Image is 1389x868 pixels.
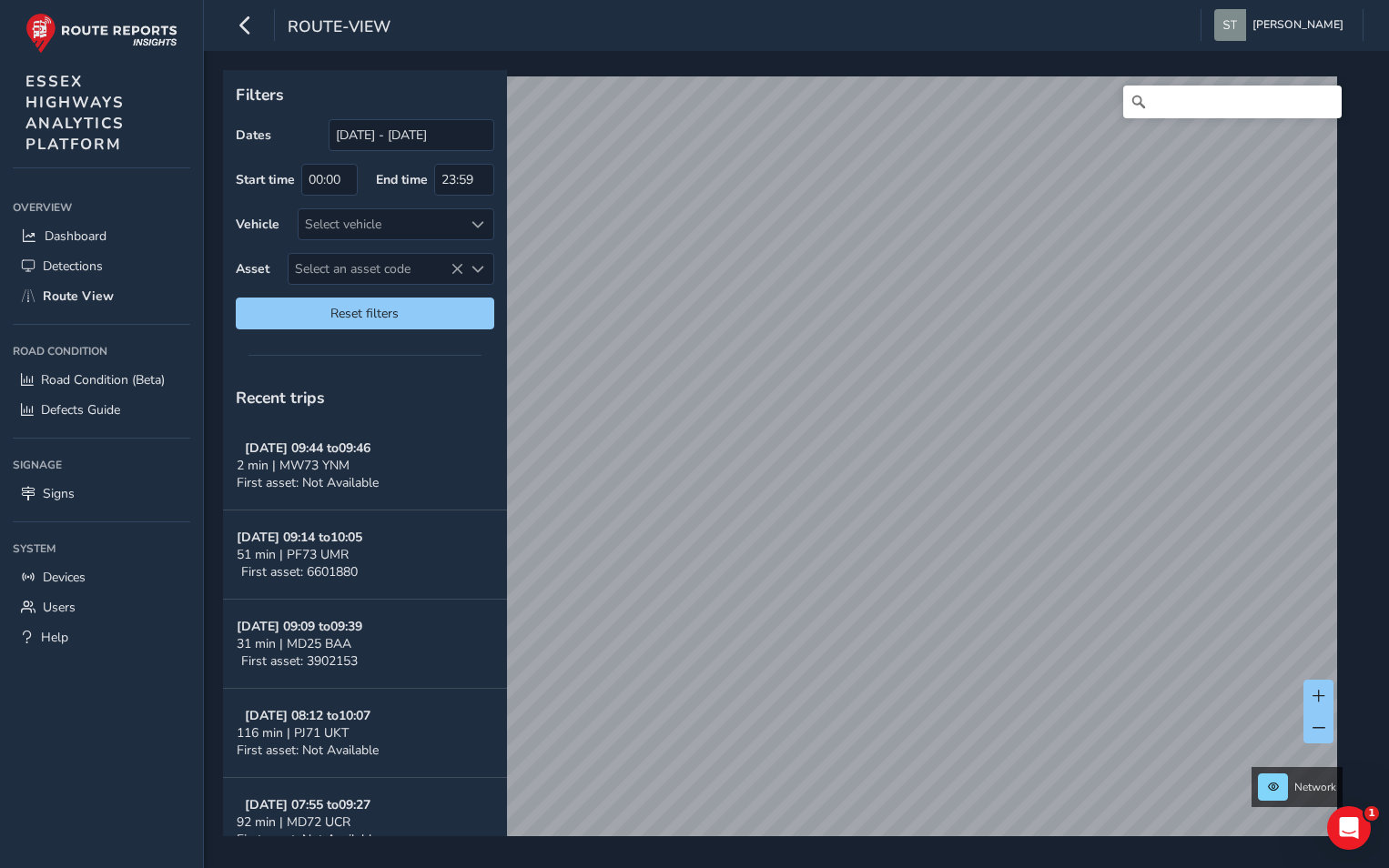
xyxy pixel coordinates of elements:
[1252,9,1343,41] span: [PERSON_NAME]
[43,569,86,586] span: Devices
[237,635,351,652] span: 31 min | MD25 BAA
[13,562,190,592] a: Devices
[229,76,1337,857] canvas: Map
[237,546,349,563] span: 51 min | PF73 UMR
[236,171,295,188] label: Start time
[245,707,370,724] strong: [DATE] 08:12 to 10:07
[43,257,103,275] span: Detections
[299,209,463,239] div: Select vehicle
[43,599,76,616] span: Users
[13,479,190,509] a: Signs
[288,15,390,41] span: route-view
[1214,9,1350,41] button: [PERSON_NAME]
[236,260,269,278] label: Asset
[13,221,190,251] a: Dashboard
[236,216,279,233] label: Vehicle
[13,194,190,221] div: Overview
[25,13,177,54] img: rr logo
[236,298,494,329] button: Reset filters
[13,451,190,479] div: Signage
[223,600,507,689] button: [DATE] 09:09 to09:3931 min | MD25 BAAFirst asset: 3902153
[289,254,463,284] span: Select an asset code
[223,510,507,600] button: [DATE] 09:14 to10:0551 min | PF73 UMRFirst asset: 6601880
[237,831,379,848] span: First asset: Not Available
[237,529,362,546] strong: [DATE] 09:14 to 10:05
[1214,9,1246,41] img: diamond-layout
[43,288,114,305] span: Route View
[241,652,358,670] span: First asset: 3902153
[237,813,350,831] span: 92 min | MD72 UCR
[245,796,370,813] strong: [DATE] 07:55 to 09:27
[41,371,165,389] span: Road Condition (Beta)
[241,563,358,580] span: First asset: 6601880
[41,401,120,419] span: Defects Guide
[1327,806,1371,850] iframe: Intercom live chat
[1364,806,1379,821] span: 1
[463,254,493,284] div: Select an asset code
[236,126,271,144] label: Dates
[237,457,350,474] span: 2 min | MW73 YNM
[376,171,428,188] label: End time
[13,535,190,562] div: System
[223,689,507,778] button: [DATE] 08:12 to10:07116 min | PJ71 UKTFirst asset: Not Available
[1123,86,1342,118] input: Search
[223,778,507,867] button: [DATE] 07:55 to09:2792 min | MD72 UCRFirst asset: Not Available
[13,395,190,425] a: Defects Guide
[43,485,75,502] span: Signs
[223,421,507,510] button: [DATE] 09:44 to09:462 min | MW73 YNMFirst asset: Not Available
[13,281,190,311] a: Route View
[245,439,370,457] strong: [DATE] 09:44 to 09:46
[13,251,190,281] a: Detections
[45,227,106,245] span: Dashboard
[249,305,481,322] span: Reset filters
[237,724,349,742] span: 116 min | PJ71 UKT
[13,622,190,652] a: Help
[237,742,379,759] span: First asset: Not Available
[13,365,190,395] a: Road Condition (Beta)
[1294,780,1336,794] span: Network
[25,71,125,155] span: ESSEX HIGHWAYS ANALYTICS PLATFORM
[236,387,325,409] span: Recent trips
[237,618,362,635] strong: [DATE] 09:09 to 09:39
[236,83,494,106] p: Filters
[41,629,68,646] span: Help
[13,592,190,622] a: Users
[237,474,379,491] span: First asset: Not Available
[13,338,190,365] div: Road Condition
